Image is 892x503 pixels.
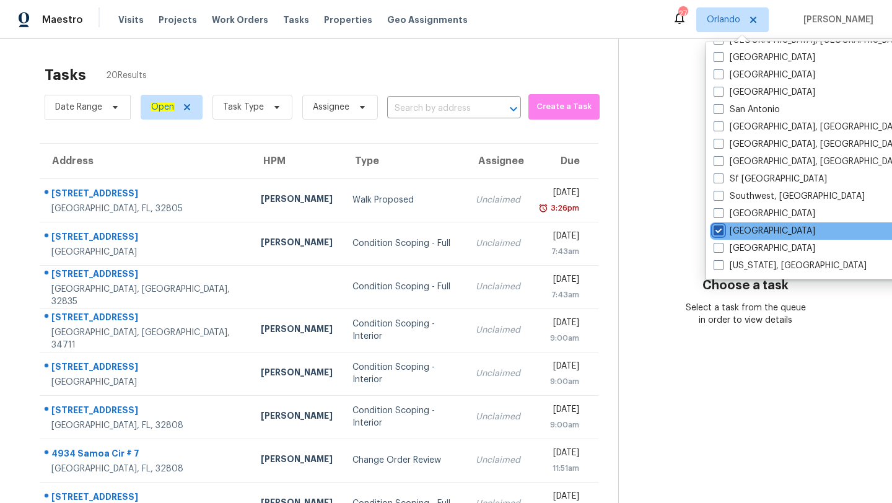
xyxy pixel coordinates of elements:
div: 4934 Samoa Cir # 7 [51,447,241,463]
div: [DATE] [540,403,580,419]
div: Unclaimed [476,194,520,206]
span: Maestro [42,14,83,26]
th: HPM [251,144,343,178]
span: Projects [159,14,197,26]
div: [PERSON_NAME] [261,193,333,208]
div: Unclaimed [476,454,520,466]
div: 9:00am [540,419,580,431]
label: [GEOGRAPHIC_DATA] [714,208,815,220]
label: Sf [GEOGRAPHIC_DATA] [714,173,827,185]
th: Due [530,144,599,178]
button: Open [505,100,522,118]
div: Condition Scoping - Interior [352,318,455,343]
div: Unclaimed [476,411,520,423]
span: Tasks [283,15,309,24]
div: Condition Scoping - Full [352,237,455,250]
th: Assignee [466,144,530,178]
div: [PERSON_NAME] [261,236,333,251]
label: Southwest, [GEOGRAPHIC_DATA] [714,190,865,203]
div: 9:00am [540,375,580,388]
div: Unclaimed [476,324,520,336]
div: 7:43am [540,245,580,258]
div: [DATE] [540,360,580,375]
label: [GEOGRAPHIC_DATA] [714,225,815,237]
span: Geo Assignments [387,14,468,26]
div: 3:26pm [548,202,579,214]
div: Unclaimed [476,237,520,250]
h3: Choose a task [702,279,789,292]
div: [GEOGRAPHIC_DATA], FL, 32808 [51,419,241,432]
div: [PERSON_NAME] [261,409,333,425]
label: [GEOGRAPHIC_DATA] [714,69,815,81]
div: 11:51am [540,462,580,475]
label: [GEOGRAPHIC_DATA] [714,242,815,255]
label: San Antonio [714,103,780,116]
div: [DATE] [540,447,580,462]
div: Condition Scoping - Full [352,281,455,293]
span: Date Range [55,101,102,113]
span: [PERSON_NAME] [798,14,873,26]
div: [DATE] [540,186,580,202]
span: 20 Results [106,69,147,82]
div: [STREET_ADDRESS] [51,361,241,376]
span: Work Orders [212,14,268,26]
span: Assignee [313,101,349,113]
div: Unclaimed [476,281,520,293]
span: Visits [118,14,144,26]
ah_el_jm_1744035306855: Open [151,103,174,112]
div: [STREET_ADDRESS] [51,311,241,326]
div: Unclaimed [476,367,520,380]
th: Type [343,144,465,178]
label: [GEOGRAPHIC_DATA] [714,51,815,64]
img: Overdue Alarm Icon [538,202,548,214]
div: [PERSON_NAME] [261,453,333,468]
div: [GEOGRAPHIC_DATA], [GEOGRAPHIC_DATA], 32835 [51,283,241,308]
span: Task Type [223,101,264,113]
div: Change Order Review [352,454,455,466]
div: [GEOGRAPHIC_DATA] [51,246,241,258]
input: Search by address [387,99,486,118]
div: [GEOGRAPHIC_DATA], FL, 32808 [51,463,241,475]
div: [STREET_ADDRESS] [51,187,241,203]
div: 7:43am [540,289,580,301]
div: [STREET_ADDRESS] [51,404,241,419]
div: Select a task from the queue in order to view details [682,302,808,326]
span: Orlando [707,14,740,26]
div: Walk Proposed [352,194,455,206]
label: [US_STATE], [GEOGRAPHIC_DATA] [714,260,867,272]
div: Condition Scoping - Interior [352,405,455,429]
div: [DATE] [540,230,580,245]
div: [STREET_ADDRESS] [51,230,241,246]
div: [DATE] [540,273,580,289]
div: 9:00am [540,332,580,344]
th: Address [40,144,251,178]
div: [DATE] [540,317,580,332]
div: [GEOGRAPHIC_DATA], [GEOGRAPHIC_DATA], 34711 [51,326,241,351]
div: [GEOGRAPHIC_DATA], FL, 32805 [51,203,241,215]
label: [GEOGRAPHIC_DATA] [714,86,815,98]
h2: Tasks [45,69,86,81]
div: [GEOGRAPHIC_DATA] [51,376,241,388]
div: [PERSON_NAME] [261,366,333,382]
span: Create a Task [535,100,593,114]
button: Create a Task [528,94,600,120]
div: Condition Scoping - Interior [352,361,455,386]
div: [PERSON_NAME] [261,323,333,338]
span: Properties [324,14,372,26]
div: 27 [678,7,687,20]
div: [STREET_ADDRESS] [51,268,241,283]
